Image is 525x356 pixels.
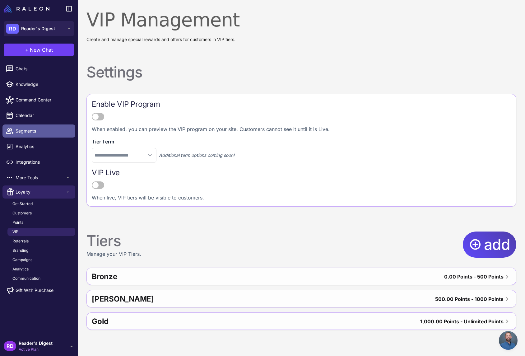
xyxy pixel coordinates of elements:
[2,78,75,91] a: Knowledge
[4,5,49,12] img: Raleon Logo
[92,194,511,201] div: When live, VIP tiers will be visible to customers.
[4,21,74,36] button: RDReader's Digest
[16,81,70,88] span: Knowledge
[2,62,75,75] a: Chats
[92,138,511,145] div: Tier Term
[2,124,75,138] a: Segments
[19,340,53,347] span: Reader's Digest
[25,46,29,54] span: +
[2,109,75,122] a: Calendar
[2,93,75,106] a: Command Center
[16,287,53,294] span: Gift With Purchase
[12,220,23,225] span: Points
[19,347,53,352] span: Active Plan
[7,274,75,283] a: Communication
[7,228,75,236] a: VIP
[92,99,511,109] label: Enable VIP Program
[7,209,75,217] a: Customers
[2,156,75,169] a: Integrations
[159,152,235,159] span: Additional term options coming soon!
[435,294,504,304] div: 500.00 Points - 1000 Points
[30,46,53,54] span: New Chat
[16,96,70,103] span: Command Center
[12,238,29,244] span: Referrals
[86,232,141,250] div: Tiers
[2,140,75,153] a: Analytics
[7,237,75,245] a: Referrals
[12,276,40,281] span: Communication
[92,269,281,284] div: Bronze
[6,24,19,34] div: RD
[86,63,142,82] div: Settings
[16,65,70,72] span: Chats
[12,257,32,263] span: Campaigns
[86,232,141,258] div: Manage your VIP Tiers.
[420,316,504,326] div: 1,000.00 Points - Unlimited Points
[4,44,74,56] button: +New Chat
[12,210,32,216] span: Customers
[7,200,75,208] a: Get Started
[86,9,239,31] h1: VIP Management
[16,128,70,134] span: Segments
[7,256,75,264] a: Campaigns
[92,314,264,329] div: Gold
[484,234,510,255] span: add
[499,331,518,350] a: Chat öffnen
[12,201,33,207] span: Get Started
[16,174,65,181] span: More Tools
[86,37,235,42] span: Create and manage special rewards and offers for customers in VIP tiers.
[12,248,28,253] span: Branding
[7,218,75,227] a: Points
[92,125,511,133] div: When enabled, you can preview the VIP program on your site. Customers cannot see it until it is L...
[16,159,70,166] span: Integrations
[92,292,295,307] div: [PERSON_NAME]
[21,25,55,32] span: Reader's Digest
[16,112,70,119] span: Calendar
[444,272,504,282] div: 0.00 Points - 500 Points
[7,265,75,273] a: Analytics
[12,266,29,272] span: Analytics
[2,284,75,297] a: Gift With Purchase
[16,189,65,195] span: Loyalty
[7,246,75,255] a: Branding
[12,229,18,235] span: VIP
[4,341,16,351] div: RD
[92,168,511,178] label: VIP Live
[16,143,70,150] span: Analytics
